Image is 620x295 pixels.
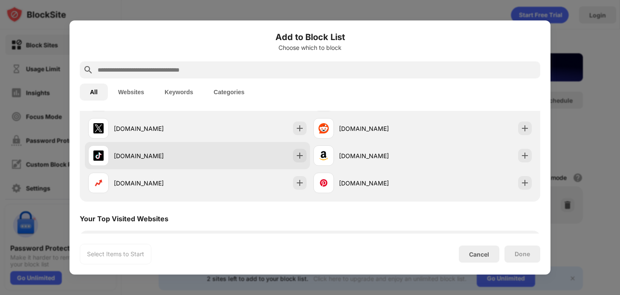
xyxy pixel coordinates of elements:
[80,214,168,223] div: Your Top Visited Websites
[154,84,203,101] button: Keywords
[469,251,489,258] div: Cancel
[93,150,104,161] img: favicons
[87,250,144,258] div: Select Items to Start
[114,124,197,133] div: [DOMAIN_NAME]
[108,84,154,101] button: Websites
[93,123,104,133] img: favicons
[80,84,108,101] button: All
[80,31,540,43] h6: Add to Block List
[319,123,329,133] img: favicons
[319,178,329,188] img: favicons
[319,150,329,161] img: favicons
[339,179,423,188] div: [DOMAIN_NAME]
[93,178,104,188] img: favicons
[339,151,423,160] div: [DOMAIN_NAME]
[83,65,93,75] img: search.svg
[339,124,423,133] div: [DOMAIN_NAME]
[80,44,540,51] div: Choose which to block
[515,251,530,257] div: Done
[114,179,197,188] div: [DOMAIN_NAME]
[203,84,255,101] button: Categories
[114,151,197,160] div: [DOMAIN_NAME]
